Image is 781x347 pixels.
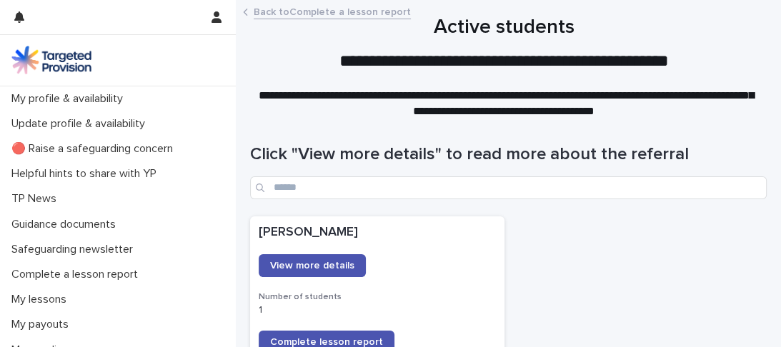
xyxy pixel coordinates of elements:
[6,218,127,231] p: Guidance documents
[270,337,383,347] span: Complete lesson report
[6,243,144,256] p: Safeguarding newsletter
[11,46,91,74] img: M5nRWzHhSzIhMunXDL62
[270,261,354,271] span: View more details
[6,268,149,281] p: Complete a lesson report
[254,3,411,19] a: Back toComplete a lesson report
[6,117,156,131] p: Update profile & availability
[250,144,767,165] h1: Click "View more details" to read more about the referral
[259,304,496,316] p: 1
[6,192,68,206] p: TP News
[6,293,78,306] p: My lessons
[6,167,168,181] p: Helpful hints to share with YP
[6,142,184,156] p: 🔴 Raise a safeguarding concern
[259,225,496,241] p: [PERSON_NAME]
[259,254,366,277] a: View more details
[259,291,496,303] h3: Number of students
[250,176,767,199] input: Search
[6,92,134,106] p: My profile & availability
[6,318,80,331] p: My payouts
[250,16,758,40] h1: Active students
